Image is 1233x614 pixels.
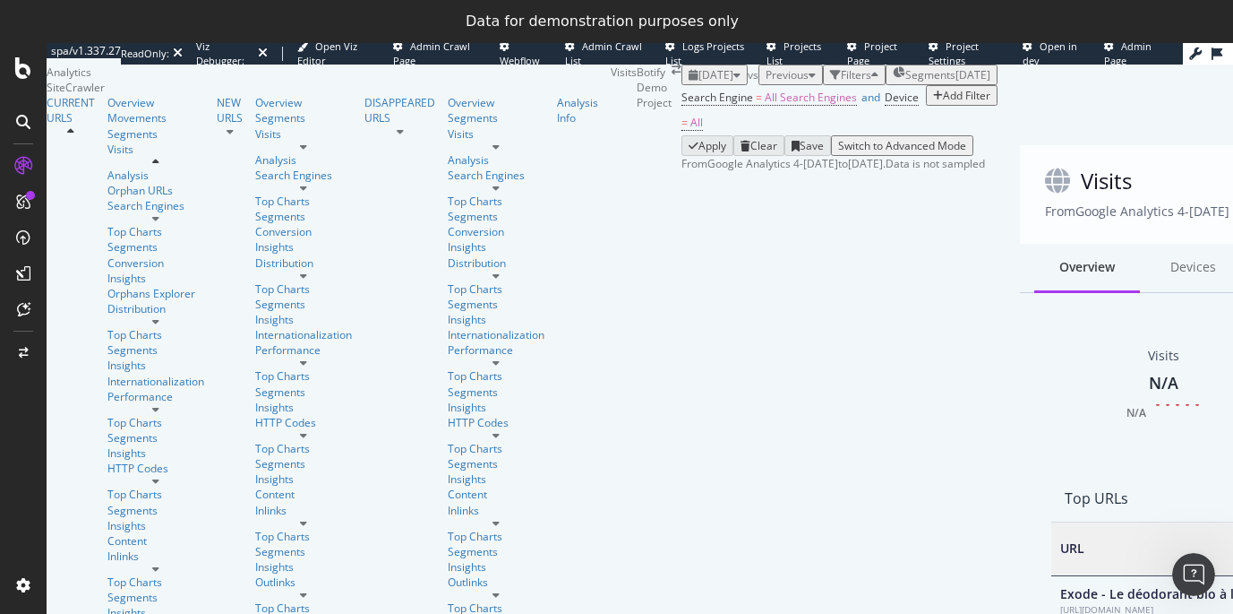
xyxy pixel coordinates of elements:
[196,39,254,67] div: Viz Debugger:
[1148,347,1179,365] div: Visits
[255,126,352,142] a: Visits
[393,39,485,67] a: Admin Crawl Page
[255,281,352,297] div: Top Charts
[841,67,871,82] div: Filters
[929,39,979,67] span: Project Settings
[107,224,204,239] div: Top Charts
[107,549,204,564] div: Inlinks
[448,529,544,544] a: Top Charts
[765,90,857,105] span: All Search Engines
[448,194,544,209] a: Top Charts
[766,67,809,82] span: Previous
[847,39,915,67] a: Project Page
[107,95,204,110] a: Overview
[665,39,744,67] span: Logs Projects List
[255,168,352,183] a: Search Engines
[1060,540,1084,558] span: URL
[107,575,204,590] div: Top Charts
[681,156,985,171] div: From Google Analytics 4 - to Data is not sampled
[448,385,544,400] div: Segments
[448,559,544,575] div: Insights
[448,544,544,559] a: Segments
[448,368,544,384] a: Top Charts
[611,65,637,80] div: Visits
[448,312,544,327] a: Insights
[107,183,204,198] div: Orphan URLs
[1081,169,1132,194] span: Visits
[698,67,733,82] span: 2025 Sep. 13th
[107,301,204,316] a: Distribution
[448,255,544,271] a: Distribution
[823,65,886,85] button: Filters
[758,65,823,85] button: Previous
[255,194,352,209] a: Top Charts
[448,327,544,342] a: Internationalization
[448,224,544,239] a: Conversion
[448,209,544,224] a: Segments
[107,533,204,549] div: Content
[255,544,352,559] div: Segments
[255,255,352,271] div: Distribution
[784,135,831,156] button: Save
[107,271,204,286] div: Insights
[1065,489,1128,507] div: Top URLs
[500,54,540,67] span: Webflow
[107,342,204,358] a: Segments
[448,441,544,456] div: Top Charts
[217,95,243,125] a: NEW URLS
[500,39,552,67] a: Webflow
[448,126,544,142] div: Visits
[905,67,955,82] span: Segments
[107,415,204,430] a: Top Charts
[748,67,758,82] span: vs
[255,400,352,415] div: Insights
[297,39,380,67] a: Open Viz Editor
[448,487,544,502] div: Content
[1023,39,1077,67] span: Open in dev
[448,95,544,110] a: Overview
[255,559,352,575] a: Insights
[448,281,544,297] div: Top Charts
[255,224,352,239] div: Conversion
[448,456,544,471] div: Segments
[107,198,204,213] a: Search Engines
[448,297,544,312] div: Segments
[690,115,703,130] span: All
[886,65,998,85] button: Segments[DATE]
[448,400,544,415] div: Insights
[448,239,544,255] a: Insights
[107,327,204,342] a: Top Charts
[107,590,204,605] div: Segments
[448,110,544,125] div: Segments
[107,374,204,389] div: Internationalization
[107,142,204,157] a: Visits
[255,342,352,358] div: Performance
[1104,39,1169,67] a: Admin Page
[107,445,204,461] a: Insights
[255,441,352,456] a: Top Charts
[255,503,352,518] a: Inlinks
[800,138,824,153] div: Save
[448,471,544,487] a: Insights
[255,529,352,544] div: Top Charts
[255,368,352,384] a: Top Charts
[107,168,204,183] div: Analysis
[364,95,435,125] a: DISAPPEARED URLS
[107,126,204,142] a: Segments
[698,138,726,153] div: Apply
[255,152,352,168] a: Analysis
[672,65,681,75] div: arrow-right-arrow-left
[393,39,470,67] span: Admin Crawl Page
[1023,39,1090,67] a: Open in dev
[557,95,598,125] div: Analysis Info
